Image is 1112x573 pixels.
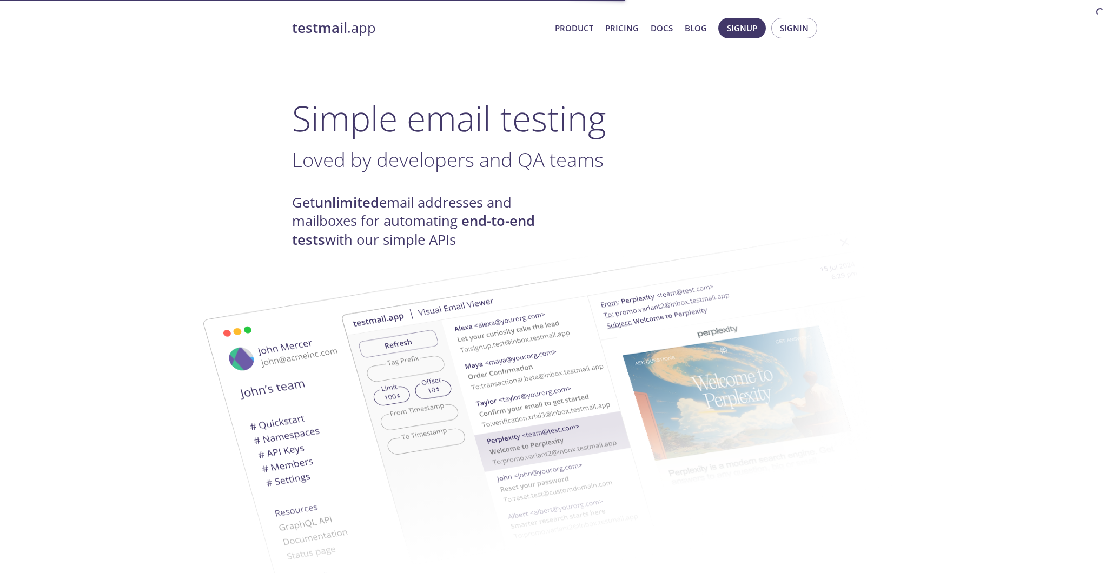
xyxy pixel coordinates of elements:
h1: Simple email testing [292,97,820,139]
strong: unlimited [315,193,379,212]
button: Signup [718,18,766,38]
a: Blog [685,21,707,35]
h4: Get email addresses and mailboxes for automating with our simple APIs [292,194,556,249]
a: Docs [651,21,673,35]
strong: testmail [292,18,347,37]
a: Product [555,21,593,35]
strong: end-to-end tests [292,211,535,249]
a: Pricing [605,21,639,35]
span: Signup [727,21,757,35]
span: Signin [780,21,809,35]
a: testmail.app [292,19,546,37]
button: Signin [771,18,817,38]
span: Loved by developers and QA teams [292,146,604,173]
